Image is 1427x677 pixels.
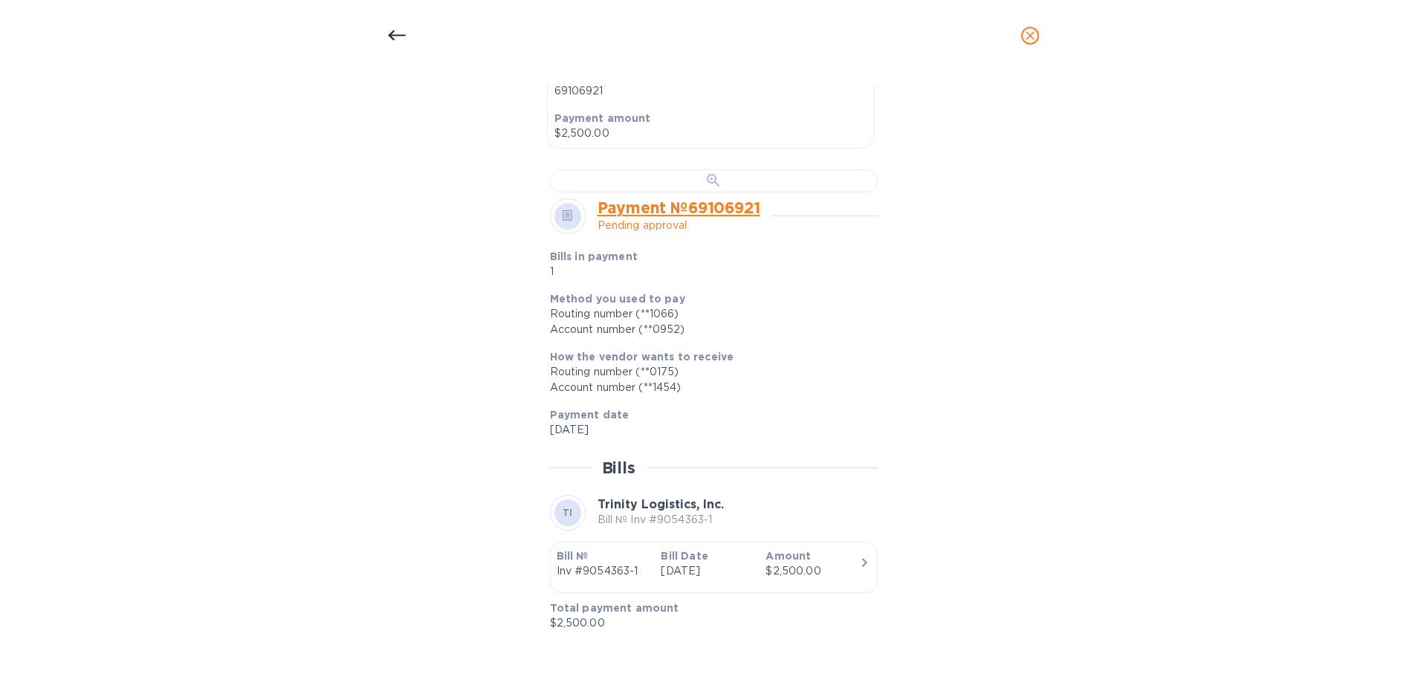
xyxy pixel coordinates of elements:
[554,112,651,124] b: Payment amount
[661,563,754,579] p: [DATE]
[557,563,650,579] p: Inv #9054363-1
[550,422,866,438] p: [DATE]
[766,550,811,562] b: Amount
[550,615,866,631] p: $2,500.00
[766,563,858,579] div: $2,500.00
[550,409,630,421] b: Payment date
[550,250,638,262] b: Bills in payment
[550,364,866,380] div: Routing number (**0175)
[563,507,573,518] b: TI
[554,126,867,141] p: $2,500.00
[554,83,867,99] p: 69106921
[1012,18,1048,54] button: close
[661,550,708,562] b: Bill Date
[598,512,724,528] p: Bill № Inv #9054363-1
[550,306,866,322] div: Routing number (**1066)
[550,542,878,593] button: Bill №Inv #9054363-1Bill Date[DATE]Amount$2,500.00
[598,497,724,511] b: Trinity Logistics, Inc.
[598,198,760,217] a: Payment № 69106921
[550,602,679,614] b: Total payment amount
[557,550,589,562] b: Bill №
[550,293,685,305] b: Method you used to pay
[598,218,760,233] p: Pending approval
[602,459,635,477] h2: Bills
[550,264,760,279] p: 1
[550,380,866,395] div: Account number (**1454)
[550,351,734,363] b: How the vendor wants to receive
[550,322,866,337] div: Account number (**0952)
